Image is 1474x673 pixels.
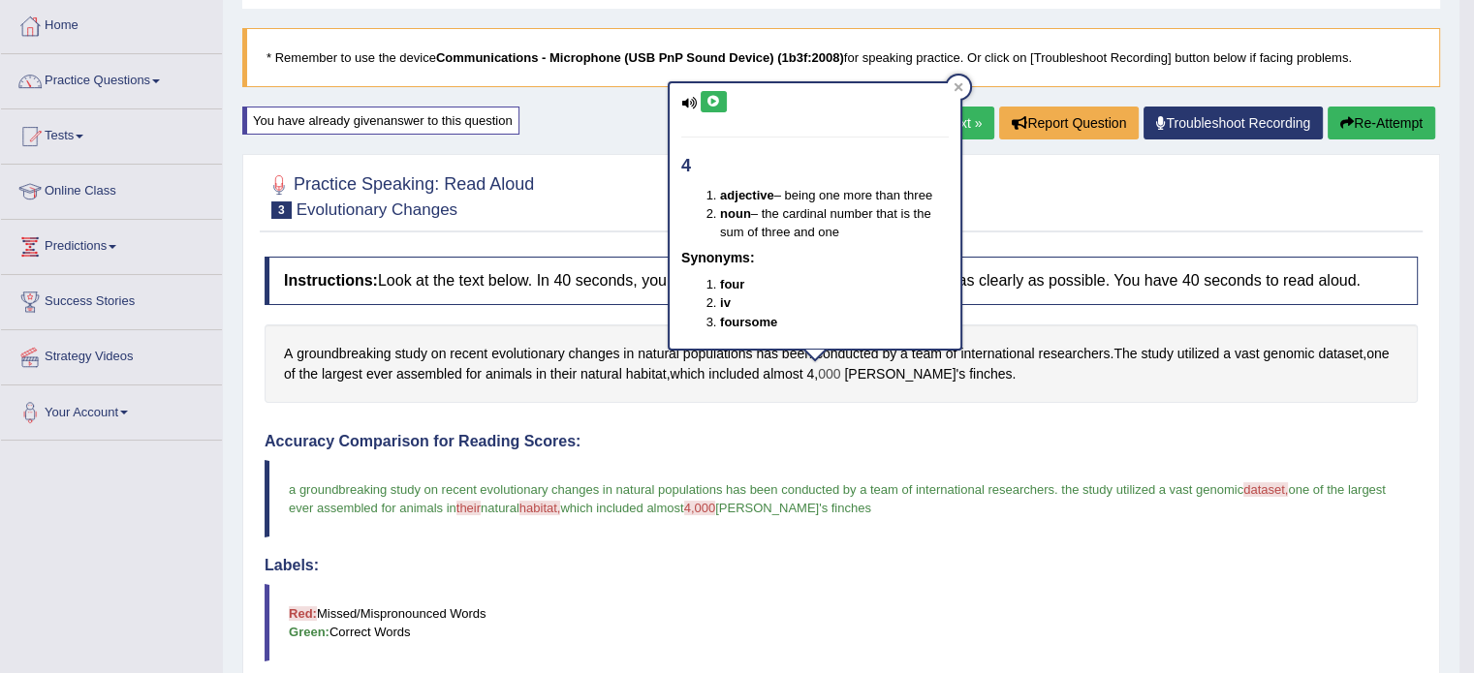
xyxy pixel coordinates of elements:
[720,315,777,329] b: foursome
[720,206,751,221] b: noun
[284,272,378,289] b: Instructions:
[560,501,683,515] span: which included almost
[284,364,296,384] span: Click to see word definition
[671,364,706,384] span: Click to see word definition
[265,433,1418,450] h4: Accuracy Comparison for Reading Scores:
[1,109,222,158] a: Tests
[297,344,391,364] span: Click to see word definition
[265,170,534,219] h2: Practice Speaking: Read Aloud
[969,364,1012,384] span: Click to see word definition
[1061,482,1243,497] span: the study utilized a vast genomic
[456,501,481,515] span: their
[720,295,731,310] b: iv
[1054,482,1058,497] span: .
[715,501,871,515] span: [PERSON_NAME]'s finches
[720,186,949,204] li: – being one more than three
[1,330,222,379] a: Strategy Videos
[481,501,519,515] span: natural
[1144,107,1323,139] a: Troubleshoot Recording
[1,385,222,434] a: Your Account
[1235,344,1260,364] span: Click to see word definition
[1141,344,1173,364] span: Click to see word definition
[299,364,318,384] span: Click to see word definition
[626,364,667,384] span: Click to see word definition
[720,204,949,241] li: – the cardinal number that is the sum of three and one
[289,606,317,621] b: Red:
[844,364,965,384] span: Click to see word definition
[580,364,622,384] span: Click to see word definition
[1,275,222,323] a: Success Stories
[999,107,1139,139] button: Report Question
[1,54,222,103] a: Practice Questions
[289,482,1054,497] span: a groundbreaking study on recent evolutionary changes in natural populations has been conducted b...
[265,324,1418,403] div: . , , , .
[638,344,679,364] span: Click to see word definition
[289,625,329,639] b: Green:
[818,364,840,384] span: Click to see word definition
[930,107,994,139] a: Next »
[284,344,293,364] span: Click to see word definition
[1366,344,1389,364] span: Click to see word definition
[1,220,222,268] a: Predictions
[1243,482,1288,497] span: dataset,
[322,364,362,384] span: Click to see word definition
[486,364,532,384] span: Click to see word definition
[536,364,547,384] span: Click to see word definition
[396,364,462,384] span: Click to see word definition
[265,584,1418,661] blockquote: Missed/Mispronounced Words Correct Words
[491,344,565,364] span: Click to see word definition
[684,501,716,515] span: 4,000
[720,277,744,291] b: four
[1177,344,1220,364] span: Click to see word definition
[1038,344,1110,364] span: Click to see word definition
[450,344,487,364] span: Click to see word definition
[1,165,222,213] a: Online Class
[436,50,844,65] b: Communications - Microphone (USB PnP Sound Device) (1b3f:2008)
[1113,344,1137,364] span: Click to see word definition
[1223,344,1231,364] span: Click to see word definition
[763,364,802,384] span: Click to see word definition
[806,364,814,384] span: Click to see word definition
[519,501,561,515] span: habitat,
[1328,107,1435,139] button: Re-Attempt
[271,201,292,219] span: 3
[394,344,426,364] span: Click to see word definition
[366,364,392,384] span: Click to see word definition
[568,344,619,364] span: Click to see word definition
[708,364,759,384] span: Click to see word definition
[960,344,1034,364] span: Click to see word definition
[681,157,949,176] h4: 4
[431,344,447,364] span: Click to see word definition
[242,28,1440,87] blockquote: * Remember to use the device for speaking practice. Or click on [Troubleshoot Recording] button b...
[720,188,774,202] b: adjective
[297,200,457,219] small: Evolutionary Changes
[466,364,482,384] span: Click to see word definition
[1318,344,1363,364] span: Click to see word definition
[242,107,519,135] div: You have already given answer to this question
[265,257,1418,305] h4: Look at the text below. In 40 seconds, you must read this text aloud as naturally and as clearly ...
[265,557,1418,574] h4: Labels:
[1263,344,1314,364] span: Click to see word definition
[289,482,1389,515] span: one of the largest ever assembled for animals in
[681,251,949,265] h5: Synonyms:
[623,344,634,364] span: Click to see word definition
[550,364,577,384] span: Click to see word definition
